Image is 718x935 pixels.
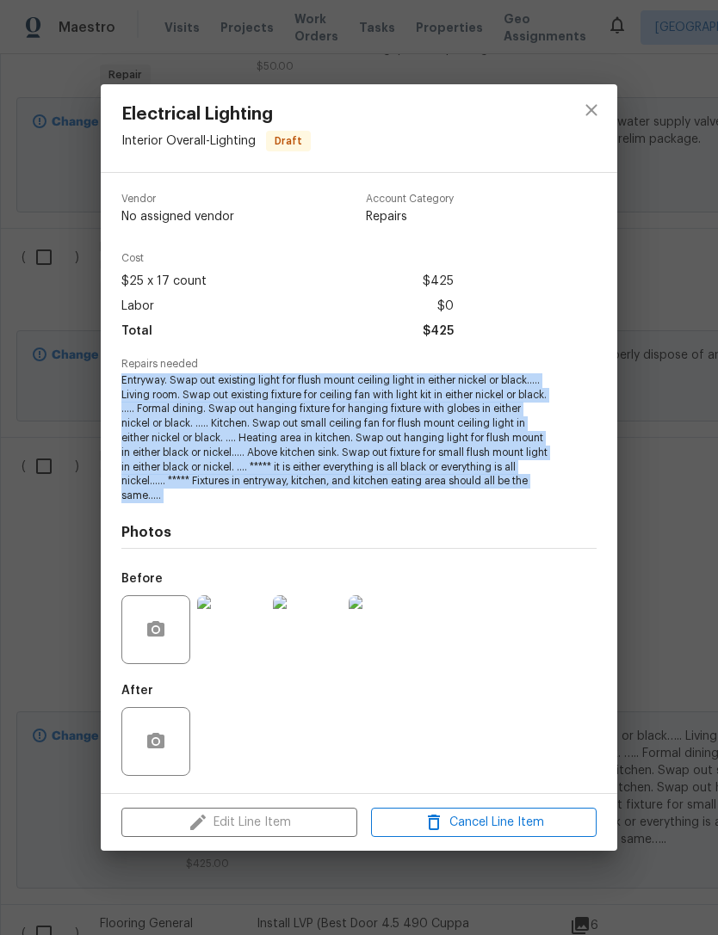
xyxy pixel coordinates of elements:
[121,573,163,585] h5: Before
[437,294,454,319] span: $0
[121,373,549,503] span: Entryway. Swap out existing light for flush mount ceiling light in either nickel or black….. Livi...
[371,808,597,838] button: Cancel Line Item
[423,319,454,344] span: $425
[423,269,454,294] span: $425
[366,194,454,205] span: Account Category
[571,89,612,131] button: close
[121,253,454,264] span: Cost
[366,208,454,225] span: Repairs
[121,194,234,205] span: Vendor
[121,208,234,225] span: No assigned vendor
[376,812,591,834] span: Cancel Line Item
[121,319,152,344] span: Total
[121,359,597,370] span: Repairs needed
[268,132,309,150] span: Draft
[121,524,597,541] h4: Photos
[121,134,256,146] span: Interior Overall - Lighting
[121,294,154,319] span: Labor
[121,105,311,124] span: Electrical Lighting
[121,269,207,294] span: $25 x 17 count
[121,685,153,697] h5: After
